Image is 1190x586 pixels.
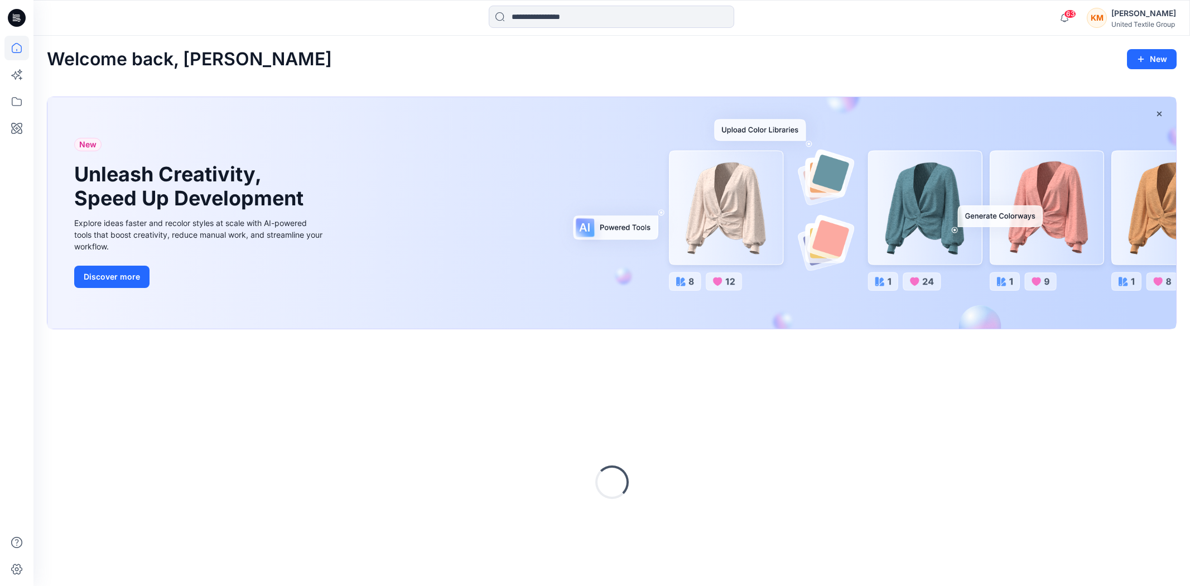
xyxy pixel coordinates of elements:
[74,217,325,252] div: Explore ideas faster and recolor styles at scale with AI-powered tools that boost creativity, red...
[74,266,325,288] a: Discover more
[1064,9,1076,18] span: 63
[74,266,150,288] button: Discover more
[1111,7,1176,20] div: [PERSON_NAME]
[1087,8,1107,28] div: KM
[79,138,97,151] span: New
[47,49,332,70] h2: Welcome back, [PERSON_NAME]
[1127,49,1177,69] button: New
[1111,20,1176,28] div: United Textile Group
[74,162,309,210] h1: Unleash Creativity, Speed Up Development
